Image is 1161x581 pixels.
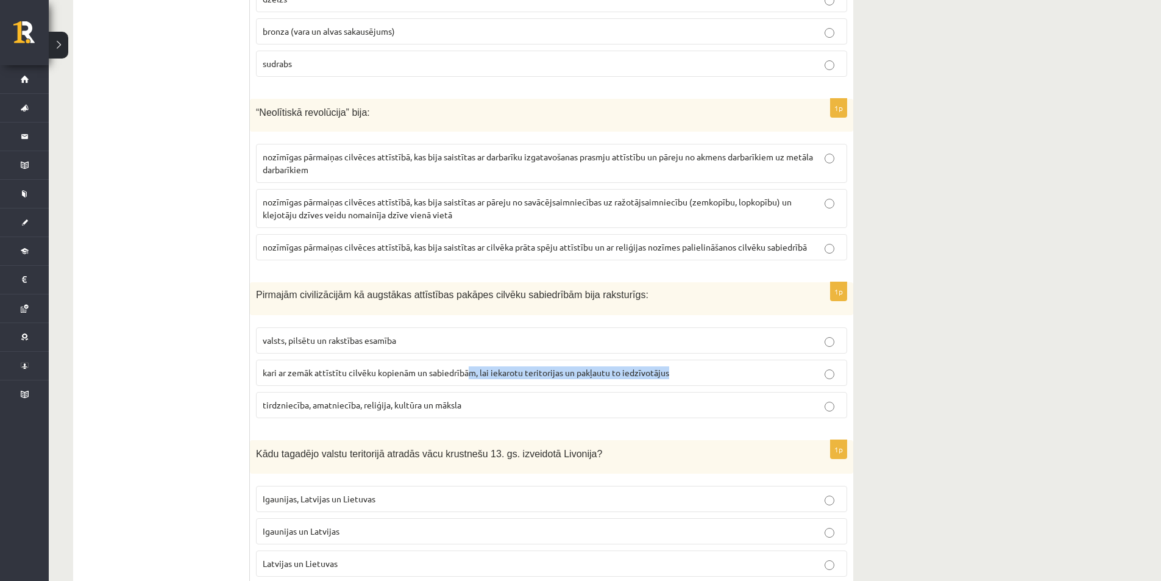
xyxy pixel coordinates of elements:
input: tirdzniecība, amatniecība, reliģija, kultūra un māksla [825,402,834,412]
input: nozīmīgas pārmaiņas cilvēces attīstībā, kas bija saistītas ar cilvēka prāta spēju attīstību un ar... [825,244,834,254]
span: kari ar zemāk attīstītu cilvēku kopienām un sabiedrībām, lai iekarotu teritorijas un pakļautu to ... [263,367,669,378]
span: bronza (vara un alvas sakausējums) [263,26,395,37]
span: nozīmīgas pārmaiņas cilvēces attīstībā, kas bija saistītas ar pāreju no savācējsaimniecības uz ra... [263,196,792,220]
input: bronza (vara un alvas sakausējums) [825,28,834,38]
input: Igaunijas un Latvijas [825,528,834,538]
span: valsts, pilsētu un rakstības esamība [263,335,396,346]
p: 1p [830,98,847,118]
span: sudrabs [263,58,292,69]
span: Latvijas un Lietuvas [263,558,338,569]
input: nozīmīgas pārmaiņas cilvēces attīstībā, kas bija saistītas ar pāreju no savācējsaimniecības uz ra... [825,199,834,209]
span: “Neolītiskā revolūcija” bija: [256,107,370,118]
p: 1p [830,282,847,301]
a: Rīgas 1. Tālmācības vidusskola [13,21,49,52]
p: 1p [830,440,847,459]
input: sudrabs [825,60,834,70]
span: nozīmīgas pārmaiņas cilvēces attīstībā, kas bija saistītas ar darbarīku izgatavošanas prasmju att... [263,151,813,175]
input: valsts, pilsētu un rakstības esamība [825,337,834,347]
span: Igaunijas un Latvijas [263,526,339,536]
input: nozīmīgas pārmaiņas cilvēces attīstībā, kas bija saistītas ar darbarīku izgatavošanas prasmju att... [825,154,834,163]
input: Latvijas un Lietuvas [825,560,834,570]
span: Kādu tagadējo valstu teritorijā atradās vācu krustnešu 13. gs. izveidotā Livonija? [256,449,602,459]
span: Igaunijas, Latvijas un Lietuvas [263,493,375,504]
input: kari ar zemāk attīstītu cilvēku kopienām un sabiedrībām, lai iekarotu teritorijas un pakļautu to ... [825,369,834,379]
span: Pirmajām civilizācijām kā augstākas attīstības pakāpes cilvēku sabiedrībām bija raksturīgs: [256,290,648,300]
span: nozīmīgas pārmaiņas cilvēces attīstībā, kas bija saistītas ar cilvēka prāta spēju attīstību un ar... [263,241,807,252]
span: tirdzniecība, amatniecība, reliģija, kultūra un māksla [263,399,461,410]
input: Igaunijas, Latvijas un Lietuvas [825,496,834,505]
